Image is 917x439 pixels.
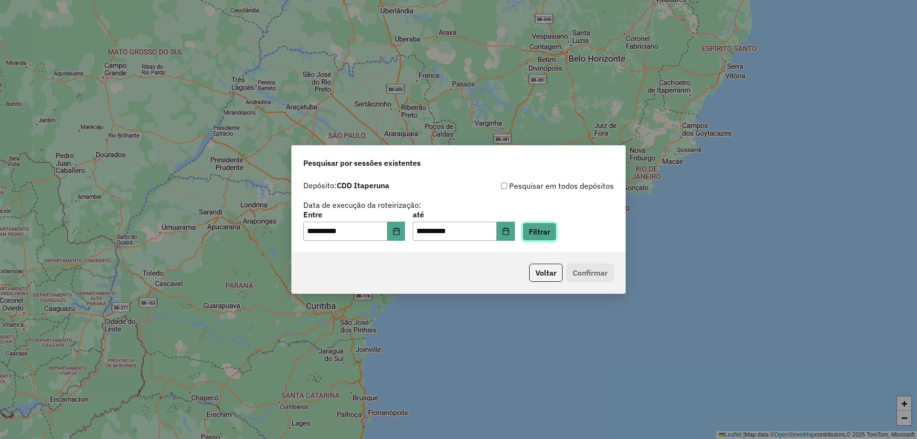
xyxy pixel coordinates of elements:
label: Entre [303,209,405,220]
strong: CDD Itaperuna [337,181,389,190]
button: Choose Date [497,222,515,241]
span: Pesquisar por sessões existentes [303,157,421,169]
button: Choose Date [387,222,405,241]
label: Depósito: [303,180,389,191]
div: Pesquisar em todos depósitos [458,180,614,192]
label: até [413,209,514,220]
button: Voltar [529,264,563,282]
button: Filtrar [522,223,556,241]
label: Data de execução da roteirização: [303,199,421,211]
